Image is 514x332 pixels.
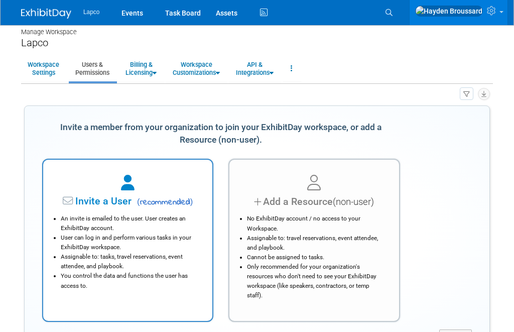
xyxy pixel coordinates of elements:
[61,233,200,252] li: User can log in and perform various tasks in your ExhibitDay workspace.
[247,234,386,253] li: Assignable to: travel reservations, event attendee, and playbook.
[63,195,132,207] span: Invite a User
[83,9,99,16] span: Lapco
[242,194,386,209] div: Add a Resource
[21,19,493,37] div: Manage Workspace
[247,214,386,233] li: No ExhibitDay account / no access to your Workspace.
[21,56,66,81] a: WorkspaceSettings
[42,117,400,151] div: Invite a member from your organization to join your ExhibitDay workspace, or add a Resource (non-...
[69,56,116,81] a: Users &Permissions
[229,56,280,81] a: API &Integrations
[21,37,493,49] div: Lapco
[61,214,200,233] li: An invite is emailed to the user. User creates an ExhibitDay account.
[415,6,483,17] img: Hayden Broussard
[21,9,71,19] img: ExhibitDay
[61,271,200,290] li: You control the data and functions the user has access to.
[190,197,193,206] span: )
[134,196,193,208] span: recommended
[61,252,200,271] li: Assignable to: tasks, travel reservations, event attendee, and playbook.
[247,262,386,300] li: Only recommended for your organization's resources who don't need to see your ExhibitDay workspac...
[333,196,374,207] span: (non-user)
[247,253,386,262] li: Cannot be assigned to tasks.
[166,56,226,81] a: WorkspaceCustomizations
[119,56,163,81] a: Billing &Licensing
[137,197,140,206] span: (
